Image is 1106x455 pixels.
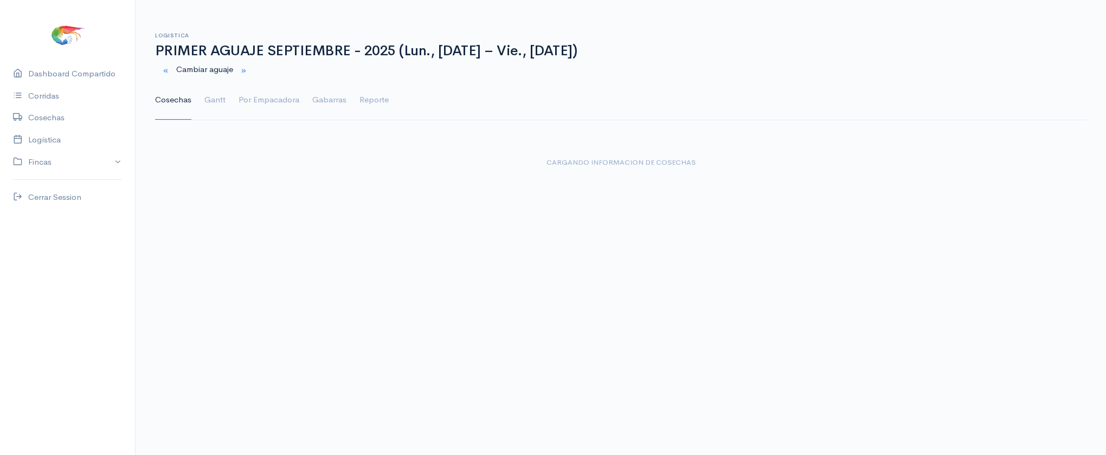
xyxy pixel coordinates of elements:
h6: Logistica [155,32,1086,38]
h1: PRIMER AGUAJE SEPTIEMBRE - 2025 (Lun., [DATE] – Vie., [DATE]) [155,43,1086,59]
div: Cambiar aguaje [149,59,1093,81]
a: Reporte [359,81,389,120]
a: Por Empacadora [239,81,299,120]
a: Gantt [204,81,226,120]
a: Gabarras [312,81,346,120]
div: Cargando informacion de cosechas [155,157,1086,168]
a: Cosechas [155,81,191,120]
